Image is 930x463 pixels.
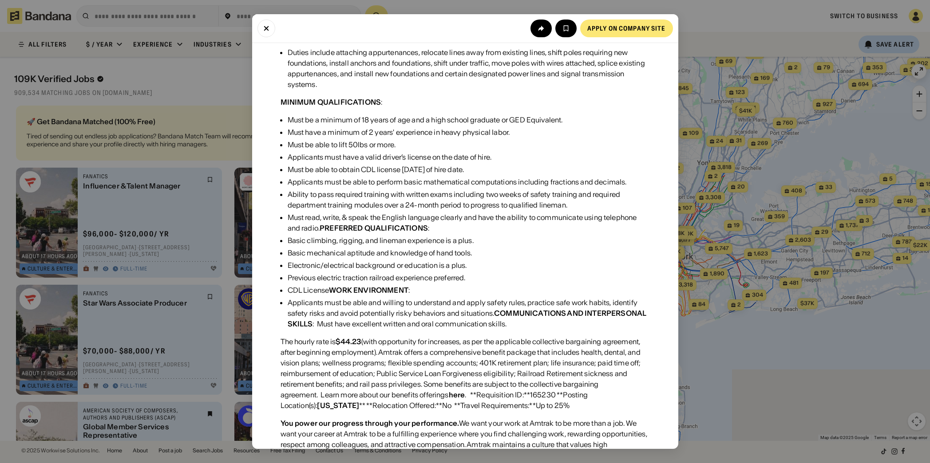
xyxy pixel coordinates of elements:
[288,139,650,150] div: Must be able to lift 50lbs or more.
[281,419,459,428] div: You power our progress through your performance.
[288,189,650,210] div: Ability to pass required training with written exams including two weeks of safety training and r...
[288,235,650,246] div: Basic climbing, rigging, and lineman experience is a plus.
[288,285,650,295] div: CDL License :
[580,20,673,37] a: Apply on company site
[281,98,381,106] div: MINIMUM QUALIFICATIONS
[587,25,666,31] div: Apply on company site
[320,224,428,232] div: PREFERRED QUALIFICATIONS
[281,418,650,460] div: We want your work at Amtrak to be more than a job. We want your career at Amtrak to be a fulfilli...
[288,260,650,271] div: Electronic/electrical background or education is a plus.
[288,309,646,328] div: COMMUNICATIONS AND INTERPERSONAL SKILLS
[336,337,361,346] div: $44.23
[281,97,383,107] div: :
[288,127,650,137] div: Must have a minimum of 2 years' experience in heavy physical labor.
[288,177,650,187] div: Applicants must be able to perform basic mathematical computations including fractions and decimals.
[288,247,650,258] div: Basic mechanical aptitude and knowledge of hand tools.
[288,152,650,162] div: Applicants must have a valid driver’s license on the date of hire.
[257,20,275,37] button: Close
[288,297,650,329] div: Applicants must be able and willing to understand and apply safety rules, practice safe work habi...
[288,47,650,90] div: Duties include attaching appurtenances, relocate lines away from existing lines, shift poles requ...
[329,286,408,294] div: WORK ENVIRONMENT
[288,272,650,283] div: Previous electric traction railroad experience preferred.
[449,390,465,399] a: here
[281,336,650,411] div: The hourly rate is (with opportunity for increases, as per the applicable collective bargaining a...
[288,164,650,175] div: Must be able to obtain CDL license [DATE] of hire date.
[317,401,359,410] div: [US_STATE]
[288,212,650,233] div: Must read, write, & speak the English language clearly and have the ability to communicate using ...
[288,114,650,125] div: Must be a minimum of 18 years of age and a high school graduate or GED Equivalent.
